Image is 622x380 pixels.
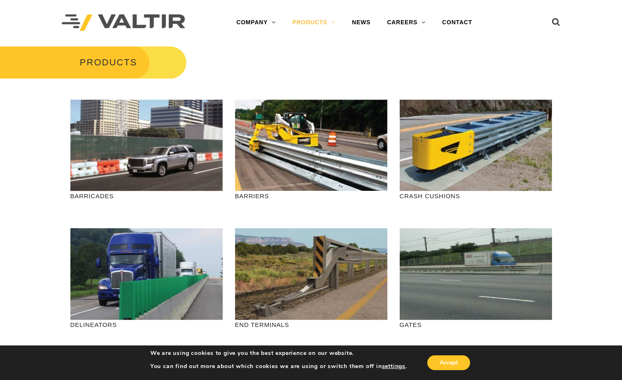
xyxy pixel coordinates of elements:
p: DELINEATORS [70,320,223,329]
button: settings [382,363,405,370]
button: Accept [427,355,470,370]
a: PRODUCTS [284,14,344,31]
a: CONTACT [434,14,480,31]
p: We are using cookies to give you the best experience on our website. [150,350,407,357]
p: GATES [400,320,552,329]
p: You can find out more about which cookies we are using or switch them off in . [150,363,407,370]
p: CRASH CUSHIONS [400,191,552,201]
img: Valtir [62,14,185,31]
p: BARRIERS [235,191,387,201]
a: CAREERS [379,14,434,31]
p: BARRICADES [70,191,223,201]
a: COMPANY [228,14,284,31]
p: END TERMINALS [235,320,387,329]
a: NEWS [344,14,379,31]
